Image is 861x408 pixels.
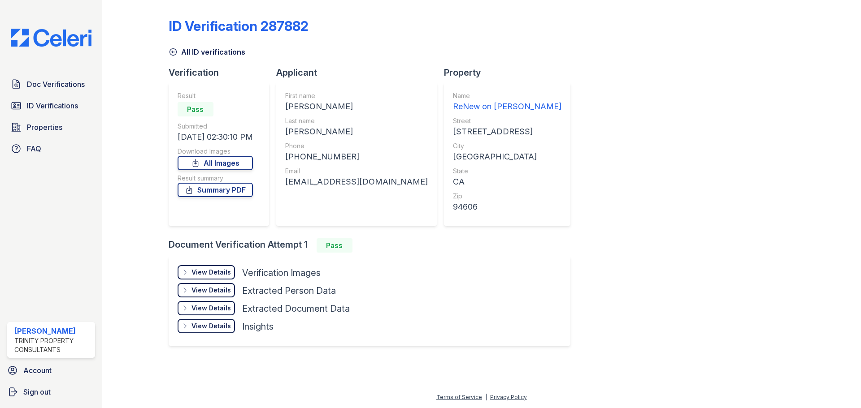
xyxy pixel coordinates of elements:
[444,66,578,79] div: Property
[453,125,561,138] div: [STREET_ADDRESS]
[285,116,428,125] div: Last name
[191,286,231,295] div: View Details
[453,91,561,113] a: Name ReNew on [PERSON_NAME]
[178,131,253,143] div: [DATE] 02:30:10 PM
[453,201,561,213] div: 94606
[178,183,253,197] a: Summary PDF
[317,238,352,253] div: Pass
[7,75,95,93] a: Doc Verifications
[436,394,482,400] a: Terms of Service
[178,122,253,131] div: Submitted
[285,176,428,188] div: [EMAIL_ADDRESS][DOMAIN_NAME]
[169,47,245,57] a: All ID verifications
[27,122,62,133] span: Properties
[4,361,99,379] a: Account
[178,156,253,170] a: All Images
[453,100,561,113] div: ReNew on [PERSON_NAME]
[453,142,561,150] div: City
[4,29,99,47] img: CE_Logo_Blue-a8612792a0a2168367f1c8372b55b34899dd931a85d93a1a3d3e32e68fde9ad4.png
[453,91,561,100] div: Name
[453,150,561,163] div: [GEOGRAPHIC_DATA]
[453,116,561,125] div: Street
[27,100,78,111] span: ID Verifications
[7,97,95,115] a: ID Verifications
[242,266,321,279] div: Verification Images
[178,91,253,100] div: Result
[4,383,99,401] a: Sign out
[285,91,428,100] div: First name
[285,142,428,150] div: Phone
[191,304,231,313] div: View Details
[276,66,444,79] div: Applicant
[178,147,253,156] div: Download Images
[14,336,91,354] div: Trinity Property Consultants
[27,79,85,90] span: Doc Verifications
[285,150,428,163] div: [PHONE_NUMBER]
[169,18,309,34] div: ID Verification 287882
[453,167,561,176] div: State
[169,238,578,253] div: Document Verification Attempt 1
[23,365,52,376] span: Account
[178,174,253,183] div: Result summary
[242,284,336,297] div: Extracted Person Data
[285,167,428,176] div: Email
[14,326,91,336] div: [PERSON_NAME]
[242,302,350,315] div: Extracted Document Data
[23,387,51,397] span: Sign out
[285,125,428,138] div: [PERSON_NAME]
[191,268,231,277] div: View Details
[490,394,527,400] a: Privacy Policy
[191,322,231,331] div: View Details
[7,140,95,158] a: FAQ
[169,66,276,79] div: Verification
[485,394,487,400] div: |
[7,118,95,136] a: Properties
[453,192,561,201] div: Zip
[178,102,213,116] div: Pass
[453,176,561,188] div: CA
[27,143,41,154] span: FAQ
[242,320,274,333] div: Insights
[285,100,428,113] div: [PERSON_NAME]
